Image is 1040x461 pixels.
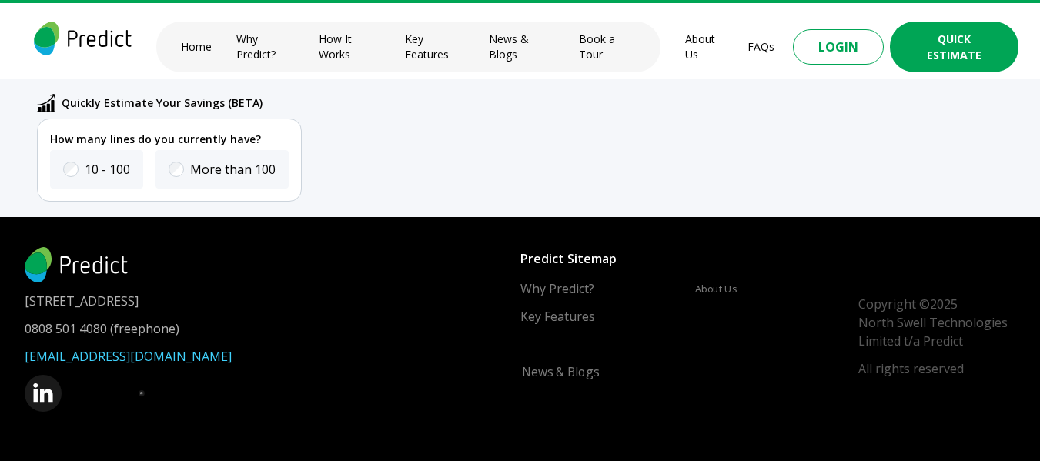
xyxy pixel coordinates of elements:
[520,307,595,326] a: Key Features
[520,279,594,298] a: Why Predict?
[319,32,380,62] a: How It Works
[50,132,289,147] p: How many lines do you currently have?
[793,29,884,65] button: Login
[520,247,1016,270] p: Predict Sitemap
[236,32,294,62] a: Why Predict?
[140,392,142,394] img: social-media
[190,160,276,179] label: More than 100
[489,32,554,62] a: News & Blogs
[25,247,128,282] img: logo
[25,292,520,310] p: [STREET_ADDRESS]
[685,32,723,62] a: About Us
[579,32,637,62] a: Book a Tour
[25,319,179,338] a: 0808 501 4080 (freephone)
[34,22,132,55] img: logo
[62,95,263,112] p: Quickly Estimate Your Savings (BETA)
[405,32,464,62] a: Key Features
[696,281,737,295] a: About Us
[858,359,1015,378] span: All rights reserved
[37,94,55,112] img: abc
[85,160,130,179] label: 10 - 100
[858,295,1015,396] div: Copyright © 2025 North Swell Technologies Limited t/a Predict
[181,39,212,55] a: Home
[747,39,774,55] a: FAQs
[890,22,1018,72] button: Quick Estimate
[25,347,232,366] a: [EMAIL_ADDRESS][DOMAIN_NAME]
[33,383,53,403] img: social-media
[521,362,599,380] a: News & Blogs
